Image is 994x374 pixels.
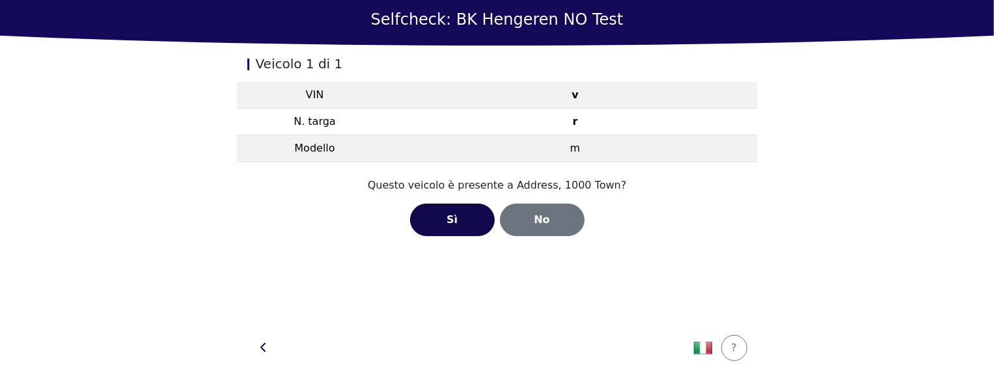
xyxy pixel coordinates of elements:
[514,212,571,228] div: No
[253,178,742,193] p: Questo veicolo è presente a Address, 1000 Town?
[237,135,393,162] td: Modello
[237,82,393,109] td: VIN
[410,204,495,236] button: Sì
[721,335,747,361] button: ?
[424,212,481,228] div: Sì
[371,10,624,29] h1: Selfcheck: BK Hengeren NO Test
[572,88,578,101] strong: v
[393,135,758,162] td: m
[237,109,393,135] td: N. targa
[500,204,585,236] button: No
[693,338,713,358] img: Xj9L6XRjfMoEMDDyud379B2DGSfkCXdK+AAAAAElFTkSuQmCC
[573,115,578,127] strong: r
[247,56,747,72] h2: Veicolo 1 di 1
[253,204,742,236] div: Group
[730,340,739,356] div: ?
